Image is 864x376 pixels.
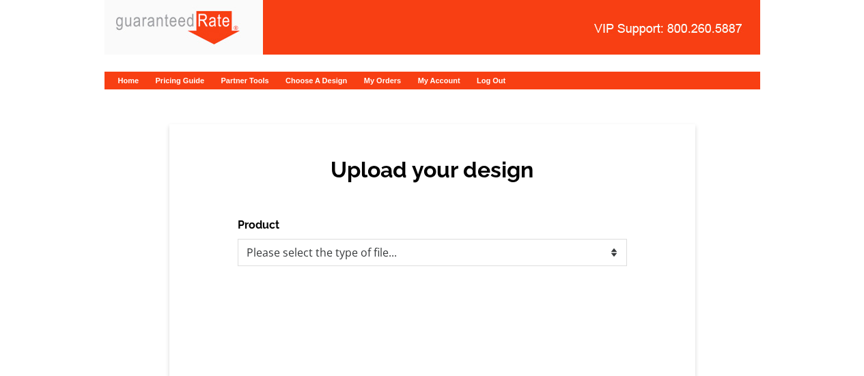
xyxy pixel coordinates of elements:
[477,76,505,85] a: Log Out
[238,217,279,233] label: Product
[285,76,347,85] a: Choose A Design
[251,157,613,183] h2: Upload your design
[118,76,139,85] a: Home
[156,76,205,85] a: Pricing Guide
[418,76,460,85] a: My Account
[364,76,401,85] a: My Orders
[221,76,268,85] a: Partner Tools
